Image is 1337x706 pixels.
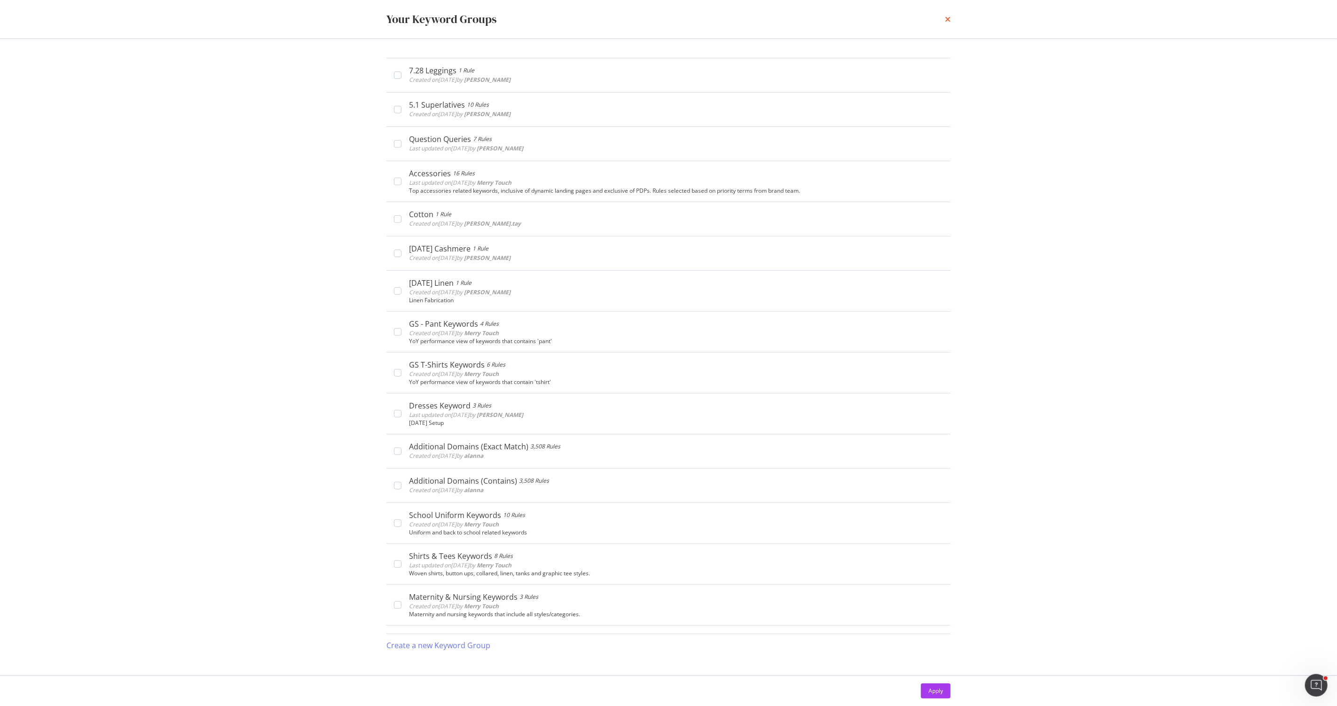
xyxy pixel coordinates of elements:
div: Shirts & Tees Keywords [409,551,492,561]
b: alanna [464,452,483,460]
b: Merry Touch [477,179,511,187]
span: Created on [DATE] by [409,254,511,262]
div: GS T-Shirts Keywords [409,360,485,369]
span: Created on [DATE] by [409,452,483,460]
b: [PERSON_NAME] [464,254,511,262]
div: Linen Fabrication [409,297,943,304]
div: [DATE] Cashmere [409,244,471,253]
div: Sweaters & Jackets Keywords [409,633,512,643]
button: Apply [921,683,951,698]
b: [PERSON_NAME] [477,144,523,152]
div: Your Keyword Groups [386,11,496,27]
div: Dresses Keyword [409,401,471,410]
div: Additional Domains (Contains) [409,476,517,486]
span: Created on [DATE] by [409,220,521,227]
div: 6 Rules [487,360,505,369]
div: 7.28 Leggings [409,66,456,75]
div: 1 Rule [435,210,451,219]
span: Created on [DATE] by [409,520,499,528]
b: Merry Touch [464,520,499,528]
b: Merry Touch [464,370,499,378]
b: [PERSON_NAME] [464,288,511,296]
div: times [945,11,951,27]
div: Additional Domains (Exact Match) [409,442,528,451]
div: GS - Pant Keywords [409,319,478,329]
div: School Uniform Keywords [409,510,501,520]
span: Last updated on [DATE] by [409,179,511,187]
b: Merry Touch [464,602,499,610]
div: Question Queries [409,134,471,144]
div: 1 Rule [472,244,488,253]
button: Create a new Keyword Group [386,634,490,657]
span: Last updated on [DATE] by [409,561,511,569]
div: 3,508 Rules [530,442,560,451]
span: Created on [DATE] by [409,370,499,378]
b: Merry Touch [477,561,511,569]
b: [PERSON_NAME] [464,76,511,84]
b: [PERSON_NAME].tay [464,220,521,227]
div: 4 Rules [480,319,499,329]
div: 3,508 Rules [519,476,549,486]
div: Woven shirts, button ups, collared, linen, tanks and graphic tee styles. [409,570,943,577]
span: Created on [DATE] by [409,486,483,494]
div: 5.1 Superlatives [409,100,465,110]
div: 10 Rules [503,510,525,520]
span: Created on [DATE] by [409,329,499,337]
div: 3 Rules [472,401,491,410]
div: Uniform and back to school related keywords [409,529,943,536]
div: 1 Rule [456,278,472,288]
div: Create a new Keyword Group [386,640,490,651]
span: Created on [DATE] by [409,288,511,296]
div: Maternity and nursing keywords that include all styles/categories. [409,611,943,618]
span: Created on [DATE] by [409,110,511,118]
div: 3 Rules [519,592,538,602]
div: [DATE] Linen [409,278,454,288]
div: 7 Rules [473,134,492,144]
div: Accessories [409,169,451,178]
div: [DATE] Setup [409,420,943,426]
span: Last updated on [DATE] by [409,144,523,152]
div: Apply [928,687,943,695]
span: Last updated on [DATE] by [409,411,523,419]
div: YoY performance view of keywords that contains 'pant' [409,338,943,345]
span: Created on [DATE] by [409,76,511,84]
span: Created on [DATE] by [409,602,499,610]
b: [PERSON_NAME] [464,110,511,118]
div: 7 Rules [514,633,533,643]
div: 1 Rule [458,66,474,75]
b: [PERSON_NAME] [477,411,523,419]
div: 8 Rules [494,551,513,561]
div: Cotton [409,210,433,219]
div: 16 Rules [453,169,475,178]
b: Merry Touch [464,329,499,337]
b: alanna [464,486,483,494]
div: Maternity & Nursing Keywords [409,592,518,602]
iframe: Intercom live chat [1305,674,1328,697]
div: Top accessories related keywords, inclusive of dynamic landing pages and exclusive of PDPs. Rules... [409,188,943,194]
div: YoY performance view of keywords that contain 'tshirt' [409,379,943,385]
div: 10 Rules [467,100,489,110]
